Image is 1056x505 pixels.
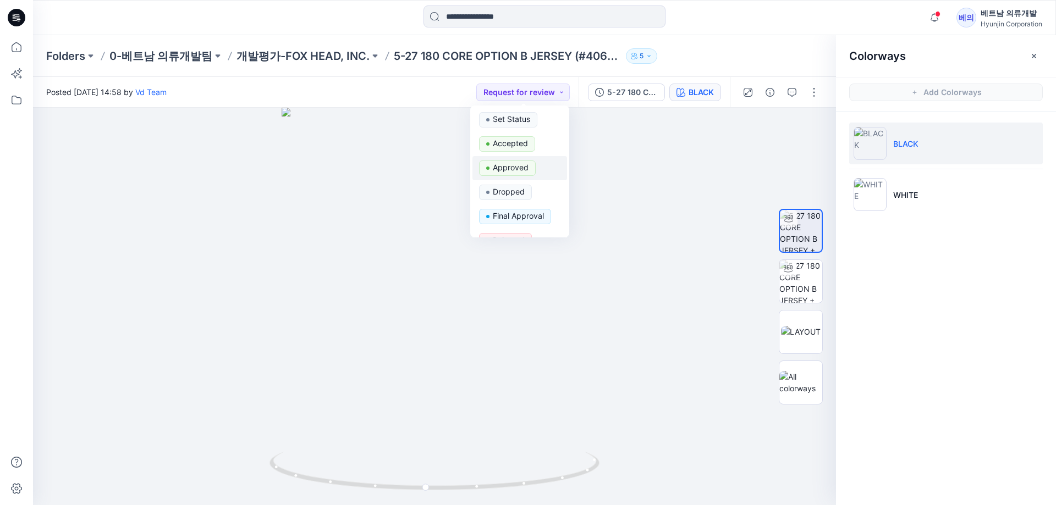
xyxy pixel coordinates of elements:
p: 5-27 180 CORE OPTION B JERSEY (#40657) [394,48,621,64]
p: WHITE [893,189,918,201]
div: 베트남 의류개발 [981,7,1042,20]
div: 베의 [956,8,976,27]
p: Rejected [493,233,525,247]
h2: Colorways [849,49,906,63]
button: 5-27 180 CORE OPTION B JERSEY (#40657) [588,84,665,101]
p: 5 [640,50,643,62]
a: 0-베트남 의류개발팀 [109,48,212,64]
img: 5 27 180 CORE OPTION B JERSEY + 3-27 180 GRAPHIC1 PANT (#40687) AVATAR [779,260,822,303]
img: All colorways [779,371,822,394]
a: Folders [46,48,85,64]
div: 5-27 180 CORE OPTION B JERSEY (#40657) [607,86,658,98]
img: WHITE [854,178,887,211]
button: 5 [626,48,657,64]
p: Approved [493,160,529,175]
img: 5 27 180 CORE OPTION B JERSEY + 3-27 180 GRAPHIC1 PANT (#40687) [780,210,822,252]
img: LAYOUT [781,326,821,337]
p: Dropped [493,185,525,199]
p: Set Status [493,112,530,126]
span: Posted [DATE] 14:58 by [46,86,167,98]
a: 개발평가-FOX HEAD, INC. [237,48,370,64]
button: Details [761,84,779,101]
img: BLACK [854,127,887,160]
p: Accepted [493,136,528,151]
div: Hyunjin Corporation [981,20,1042,28]
p: BLACK [893,138,919,149]
p: Final Approval [493,209,544,223]
a: Vd Team [135,87,167,97]
button: BLACK [669,84,721,101]
div: BLACK [689,86,714,98]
